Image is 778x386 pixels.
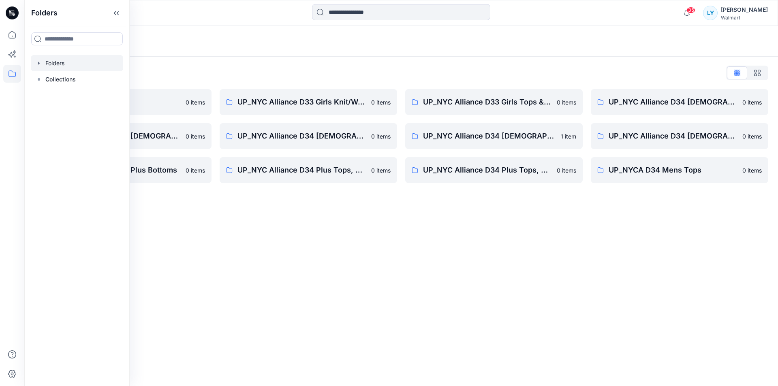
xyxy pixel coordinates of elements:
[423,96,552,108] p: UP_NYC Alliance D33 Girls Tops & Sweaters
[742,98,762,107] p: 0 items
[591,123,768,149] a: UP_NYC Alliance D34 [DEMOGRAPHIC_DATA] Sweaters0 items
[721,5,768,15] div: [PERSON_NAME]
[742,132,762,141] p: 0 items
[186,166,205,175] p: 0 items
[686,7,695,13] span: 35
[371,98,391,107] p: 0 items
[561,132,576,141] p: 1 item
[609,96,737,108] p: UP_NYC Alliance D34 [DEMOGRAPHIC_DATA] Bottoms
[237,96,366,108] p: UP_NYC Alliance D33 Girls Knit/Woven Tops
[609,164,737,176] p: UP_NYCA D34 Mens Tops
[557,166,576,175] p: 0 items
[591,89,768,115] a: UP_NYC Alliance D34 [DEMOGRAPHIC_DATA] Bottoms0 items
[371,166,391,175] p: 0 items
[220,89,397,115] a: UP_NYC Alliance D33 Girls Knit/Woven Tops0 items
[742,166,762,175] p: 0 items
[405,123,583,149] a: UP_NYC Alliance D34 [DEMOGRAPHIC_DATA] Knit Tops1 item
[220,123,397,149] a: UP_NYC Alliance D34 [DEMOGRAPHIC_DATA] Jackets/ Woven Tops0 items
[609,130,737,142] p: UP_NYC Alliance D34 [DEMOGRAPHIC_DATA] Sweaters
[405,157,583,183] a: UP_NYC Alliance D34 Plus Tops, Sweaters and Dresses0 items
[45,75,76,84] p: Collections
[220,157,397,183] a: UP_NYC Alliance D34 Plus Tops, Dresses and Sweaters0 items
[423,130,556,142] p: UP_NYC Alliance D34 [DEMOGRAPHIC_DATA] Knit Tops
[237,164,366,176] p: UP_NYC Alliance D34 Plus Tops, Dresses and Sweaters
[703,6,718,20] div: LY
[237,130,366,142] p: UP_NYC Alliance D34 [DEMOGRAPHIC_DATA] Jackets/ Woven Tops
[405,89,583,115] a: UP_NYC Alliance D33 Girls Tops & Sweaters0 items
[591,157,768,183] a: UP_NYCA D34 Mens Tops0 items
[721,15,768,21] div: Walmart
[371,132,391,141] p: 0 items
[186,98,205,107] p: 0 items
[186,132,205,141] p: 0 items
[557,98,576,107] p: 0 items
[423,164,552,176] p: UP_NYC Alliance D34 Plus Tops, Sweaters and Dresses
